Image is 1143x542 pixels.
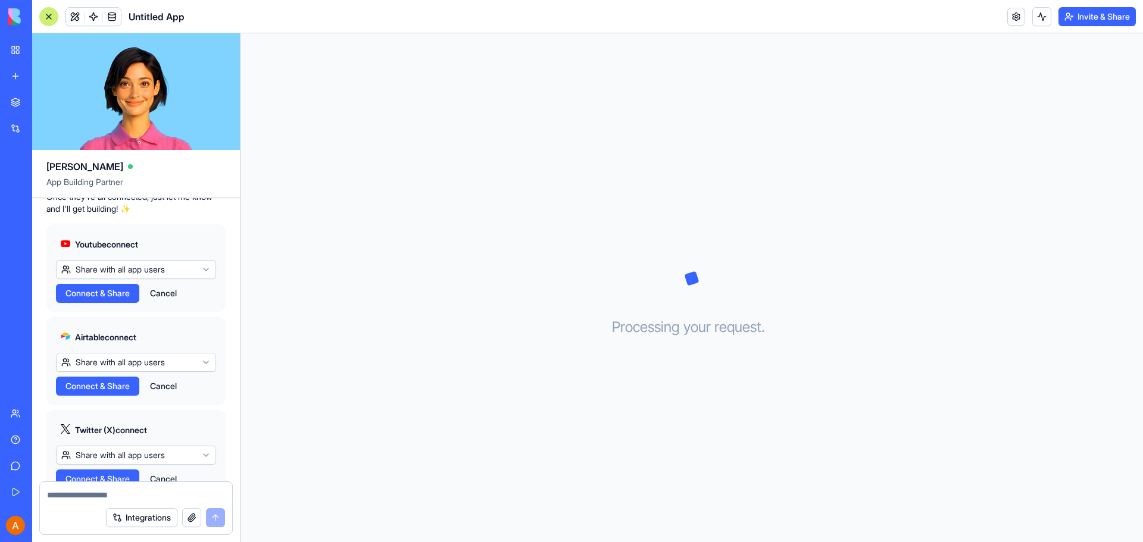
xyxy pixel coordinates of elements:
[65,473,130,485] span: Connect & Share
[144,377,183,396] button: Cancel
[1058,7,1136,26] button: Invite & Share
[75,331,136,343] span: Airtable connect
[56,377,139,396] button: Connect & Share
[56,469,139,488] button: Connect & Share
[46,191,226,215] p: Once they're all connected, just let me know and I'll get building! ✨
[75,424,147,436] span: Twitter (X) connect
[75,239,138,250] span: Youtube connect
[65,380,130,392] span: Connect & Share
[61,424,70,434] img: twitter
[8,8,82,25] img: logo
[46,176,226,198] span: App Building Partner
[761,318,765,337] span: .
[144,469,183,488] button: Cancel
[144,284,183,303] button: Cancel
[106,508,177,527] button: Integrations
[61,239,70,248] img: youtube
[612,318,772,337] h3: Processing your request
[46,159,123,174] span: [PERSON_NAME]
[56,284,139,303] button: Connect & Share
[65,287,130,299] span: Connect & Share
[6,516,25,535] img: ACg8ocLePfu1EiqcOiFed1o5PzPeDJDMPqfvIlqQ3sxMaFOjLcWizA=s96-c
[61,331,70,341] img: airtable
[129,10,185,24] span: Untitled App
